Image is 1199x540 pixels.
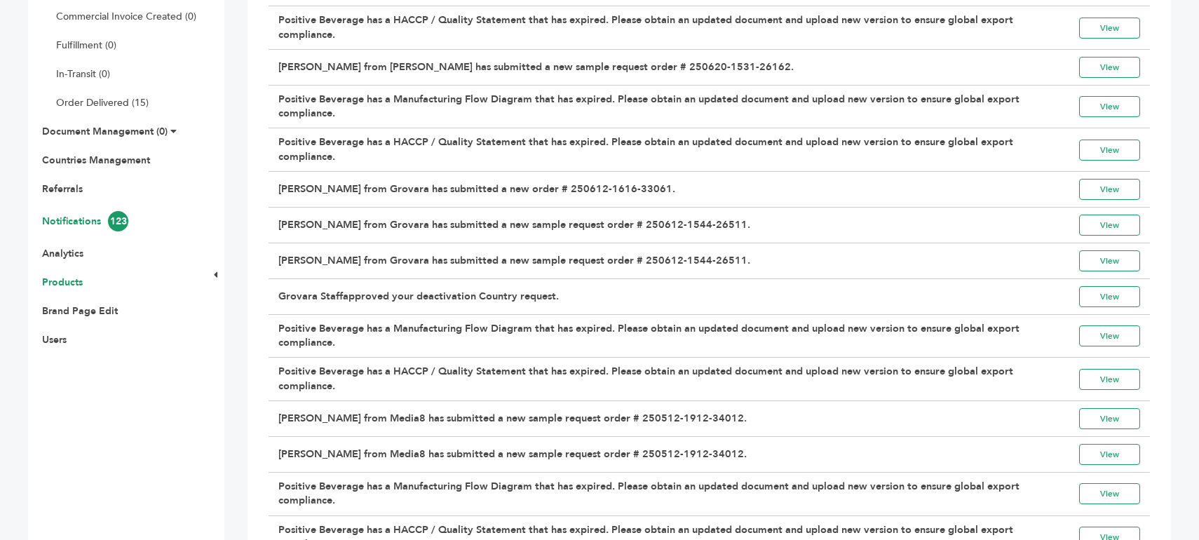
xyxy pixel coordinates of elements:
td: Positive Beverage has a HACCP / Quality Statement that has expired. Please obtain an updated docu... [269,358,1050,401]
a: Order Delivered (15) [56,96,149,109]
a: View [1079,140,1140,161]
a: Notifications123 [42,215,128,228]
a: Analytics [42,247,83,260]
td: [PERSON_NAME] from Grovara has submitted a new sample request order # 250612-1544-26511. [269,243,1050,278]
td: [PERSON_NAME] from Media8 has submitted a new sample request order # 250512-1912-34012. [269,400,1050,436]
td: [PERSON_NAME] from Grovara has submitted a new sample request order # 250612-1544-26511. [269,207,1050,243]
a: View [1079,408,1140,429]
td: Positive Beverage has a HACCP / Quality Statement that has expired. Please obtain an updated docu... [269,128,1050,172]
a: In-Transit (0) [56,67,110,81]
span: Grovara Staff [278,290,343,303]
a: Referrals [42,182,83,196]
a: Document Management (0) [42,125,168,138]
td: [PERSON_NAME] from Grovara has submitted a new order # 250612-1616-33061. [269,171,1050,207]
a: View [1079,57,1140,78]
a: View [1079,179,1140,200]
td: Positive Beverage has a Manufacturing Flow Diagram that has expired. Please obtain an updated doc... [269,85,1050,128]
td: [PERSON_NAME] from [PERSON_NAME] has submitted a new sample request order # 250620-1531-26162. [269,49,1050,85]
a: View [1079,215,1140,236]
td: approved your deactivation Country request. [269,278,1050,314]
a: Fulfillment (0) [56,39,116,52]
a: Countries Management [42,154,150,167]
a: View [1079,286,1140,307]
a: View [1079,483,1140,504]
td: Positive Beverage has a Manufacturing Flow Diagram that has expired. Please obtain an updated doc... [269,472,1050,515]
td: Positive Beverage has a Manufacturing Flow Diagram that has expired. Please obtain an updated doc... [269,314,1050,358]
a: Products [42,276,83,289]
a: View [1079,250,1140,271]
td: [PERSON_NAME] from Media8 has submitted a new sample request order # 250512-1912-34012. [269,436,1050,472]
a: View [1079,444,1140,465]
a: Brand Page Edit [42,304,118,318]
a: View [1079,18,1140,39]
span: 123 [108,211,128,231]
a: View [1079,96,1140,117]
td: Positive Beverage has a HACCP / Quality Statement that has expired. Please obtain an updated docu... [269,6,1050,50]
a: Commercial Invoice Created (0) [56,10,196,23]
a: View [1079,325,1140,346]
a: View [1079,369,1140,390]
a: Users [42,333,67,346]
